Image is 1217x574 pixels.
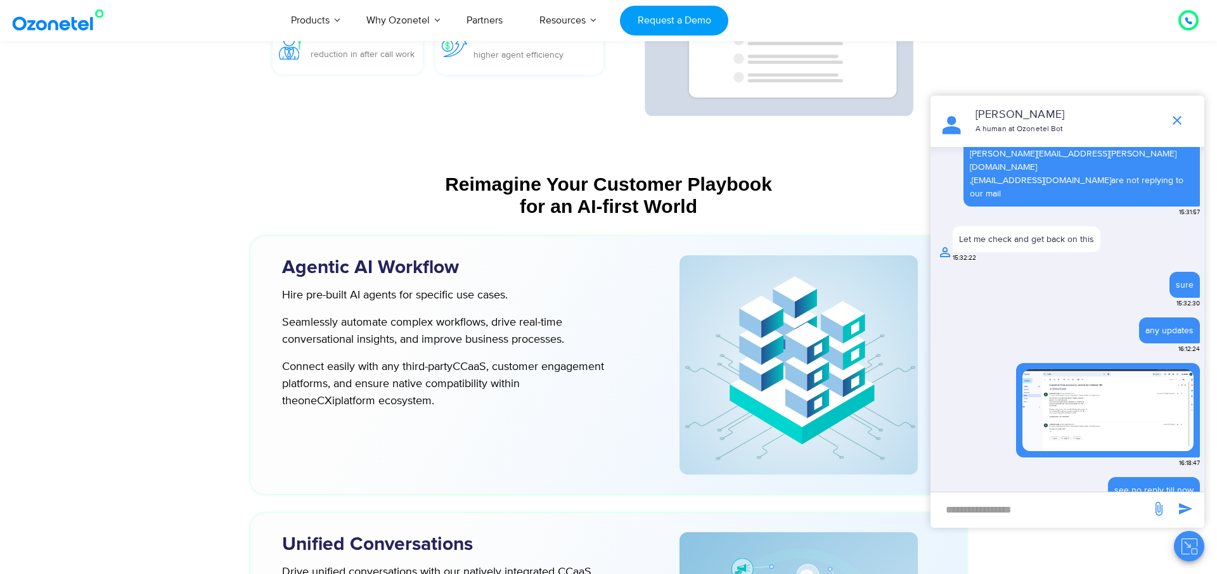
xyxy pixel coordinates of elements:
[970,147,1194,174] a: [PERSON_NAME][EMAIL_ADDRESS][PERSON_NAME][DOMAIN_NAME]
[282,314,611,348] p: Seamlessly automate complex workflows, drive real-time conversational insights, and improve busin...
[282,532,637,557] h3: Unified Conversations
[1173,496,1198,521] span: send message
[1146,496,1171,521] span: send message
[298,394,335,408] span: oneCXi
[1164,108,1190,133] span: end chat or minimize
[937,499,1145,521] div: new-msg-input
[970,134,1194,200] div: , , are not replying to our mail
[1174,531,1204,561] button: Close chat
[282,255,637,280] h3: Agentic AI Workflow
[1179,208,1200,217] span: 15:31:57
[1178,345,1200,354] span: 16:12:24
[1145,324,1194,337] div: any updates
[620,6,728,35] a: Request a Demo
[282,287,611,304] p: Hire pre-built AI agents for specific use cases.
[442,37,467,57] img: 32%
[1176,278,1194,291] div: sure
[311,48,415,61] p: reduction in after call work
[953,253,976,263] span: 15:32:22
[1179,459,1200,468] span: 16:18:47
[335,394,434,408] span: platform ecosystem.
[972,174,1111,187] a: [EMAIL_ADDRESS][DOMAIN_NAME]
[473,27,502,46] span: 32%
[959,233,1094,246] div: Let me check and get back on this
[976,124,1157,135] p: A human at Ozonetel Bot
[1176,299,1200,309] span: 15:32:30
[453,360,486,374] span: CCaaS
[257,173,960,217] div: Reimagine Your Customer Playbook for an AI-first World
[976,106,1157,124] p: [PERSON_NAME]
[1114,483,1194,497] div: see no reply till now
[282,360,604,408] span: , customer engagement platforms, and ensure native compatibility within the
[1022,369,1194,451] img: issue.png
[282,360,453,374] span: Connect easily with any third-party
[473,49,563,60] span: higher agent efficiency
[279,34,304,60] img: 75%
